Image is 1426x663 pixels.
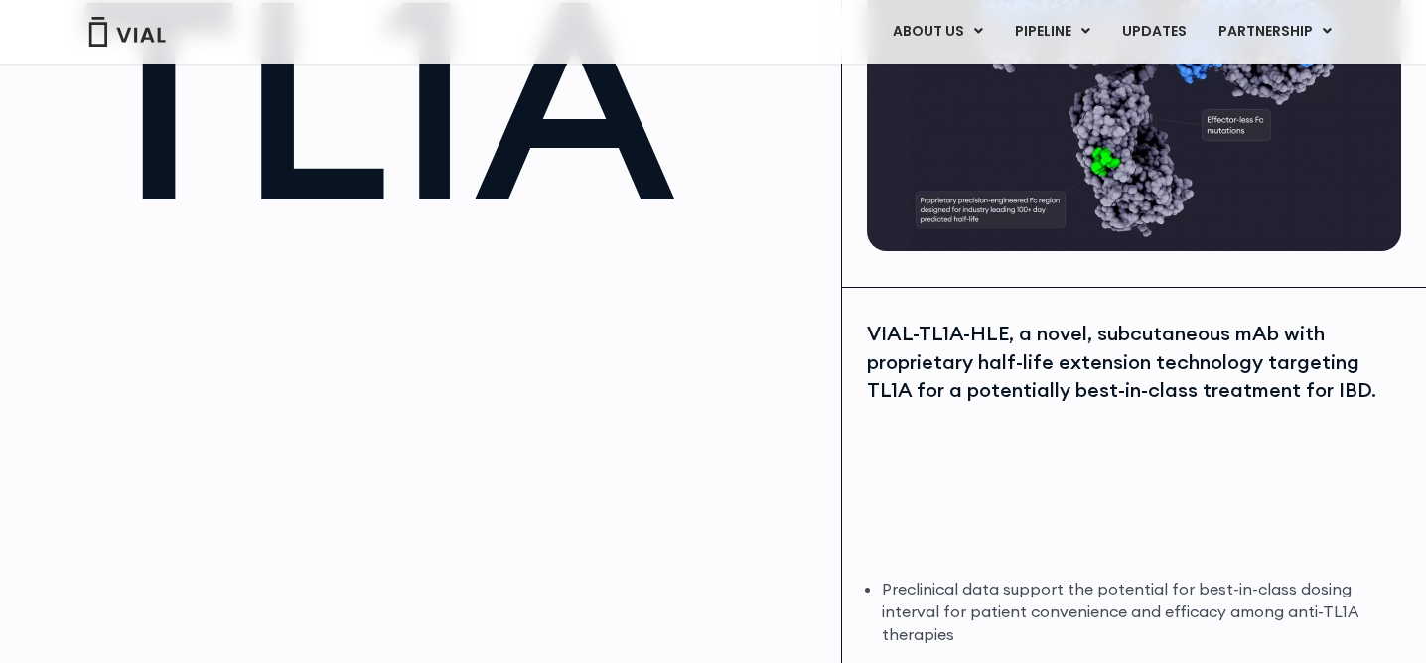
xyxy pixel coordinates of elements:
a: PARTNERSHIPMenu Toggle [1203,15,1348,49]
div: VIAL-TL1A-HLE, a novel, subcutaneous mAb with proprietary half-life extension technology targetin... [867,320,1397,405]
img: Vial Logo [87,17,167,47]
li: Preclinical data support the potential for best-in-class dosing interval for patient convenience ... [882,578,1397,646]
a: UPDATES [1106,15,1202,49]
a: ABOUT USMenu Toggle [877,15,998,49]
a: PIPELINEMenu Toggle [999,15,1105,49]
